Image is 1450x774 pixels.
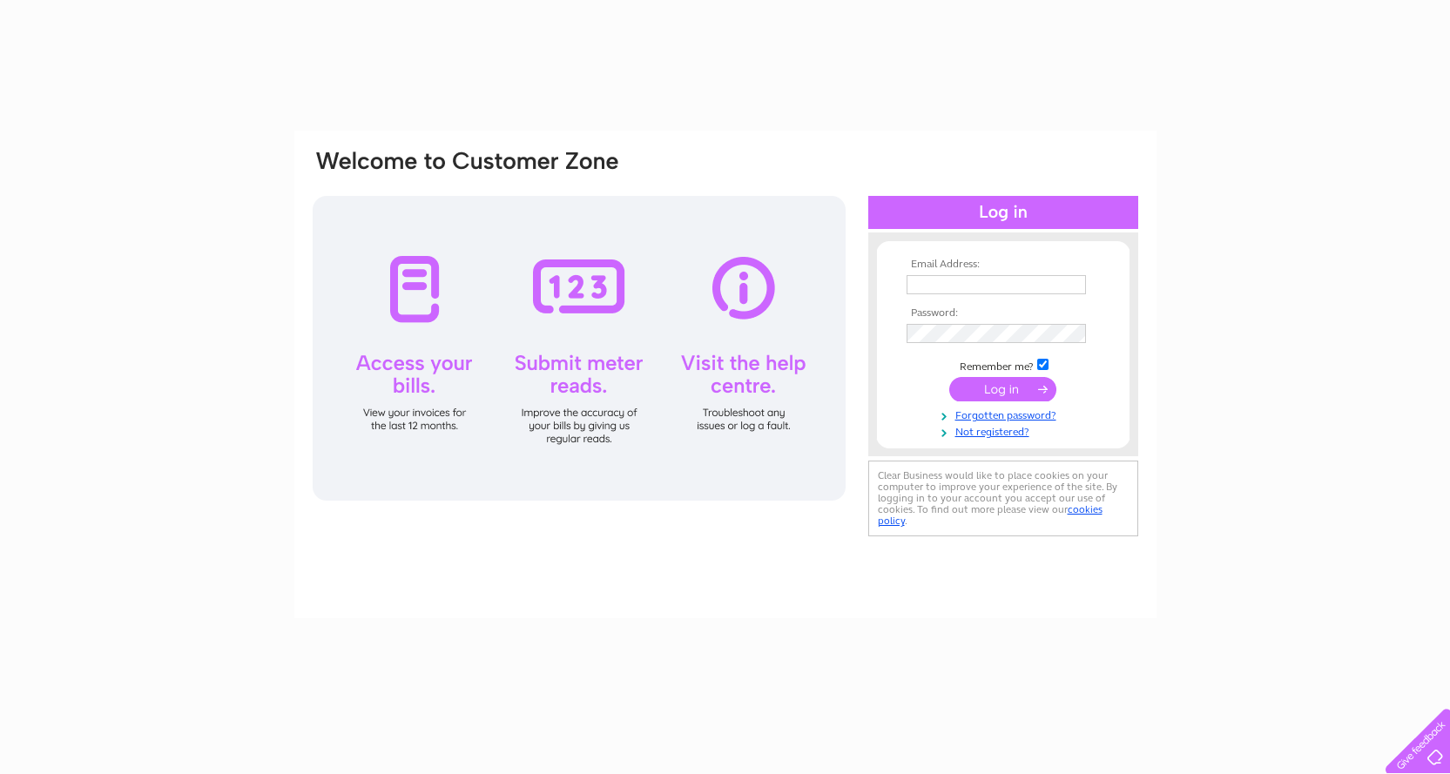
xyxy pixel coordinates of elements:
th: Email Address: [902,259,1104,271]
input: Submit [949,377,1056,401]
a: Forgotten password? [907,406,1104,422]
div: Clear Business would like to place cookies on your computer to improve your experience of the sit... [868,461,1138,536]
a: cookies policy [878,503,1103,527]
td: Remember me? [902,356,1104,374]
a: Not registered? [907,422,1104,439]
th: Password: [902,307,1104,320]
